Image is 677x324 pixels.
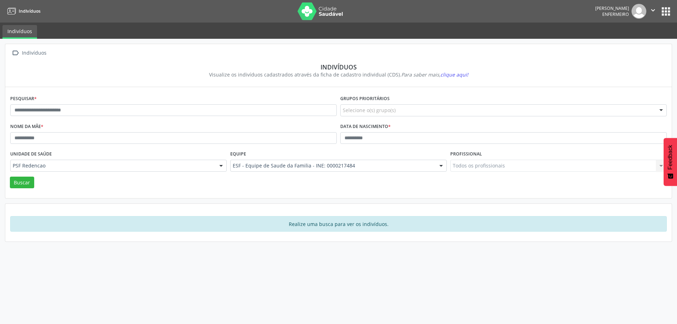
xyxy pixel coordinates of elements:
[340,121,391,132] label: Data de nascimento
[343,106,396,114] span: Selecione o(s) grupo(s)
[649,6,657,14] i: 
[10,121,43,132] label: Nome da mãe
[15,71,662,78] div: Visualize os indivíduos cadastrados através da ficha de cadastro individual (CDS).
[440,71,468,78] span: clique aqui!
[19,8,41,14] span: Indivíduos
[646,4,660,19] button: 
[595,5,629,11] div: [PERSON_NAME]
[10,177,34,189] button: Buscar
[632,4,646,19] img: img
[10,216,667,232] div: Realize uma busca para ver os indivíduos.
[450,149,482,160] label: Profissional
[401,71,468,78] i: Para saber mais,
[10,149,52,160] label: Unidade de saúde
[10,48,48,58] a:  Indivíduos
[13,162,212,169] span: PSF Redencao
[664,138,677,186] button: Feedback - Mostrar pesquisa
[667,145,673,170] span: Feedback
[5,5,41,17] a: Indivíduos
[10,48,20,58] i: 
[233,162,432,169] span: ESF - Equipe de Saude da Familia - INE: 0000217484
[660,5,672,18] button: apps
[15,63,662,71] div: Indivíduos
[340,93,390,104] label: Grupos prioritários
[2,25,37,39] a: Indivíduos
[602,11,629,17] span: Enfermeiro
[10,93,37,104] label: Pesquisar
[20,48,48,58] div: Indivíduos
[230,149,246,160] label: Equipe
